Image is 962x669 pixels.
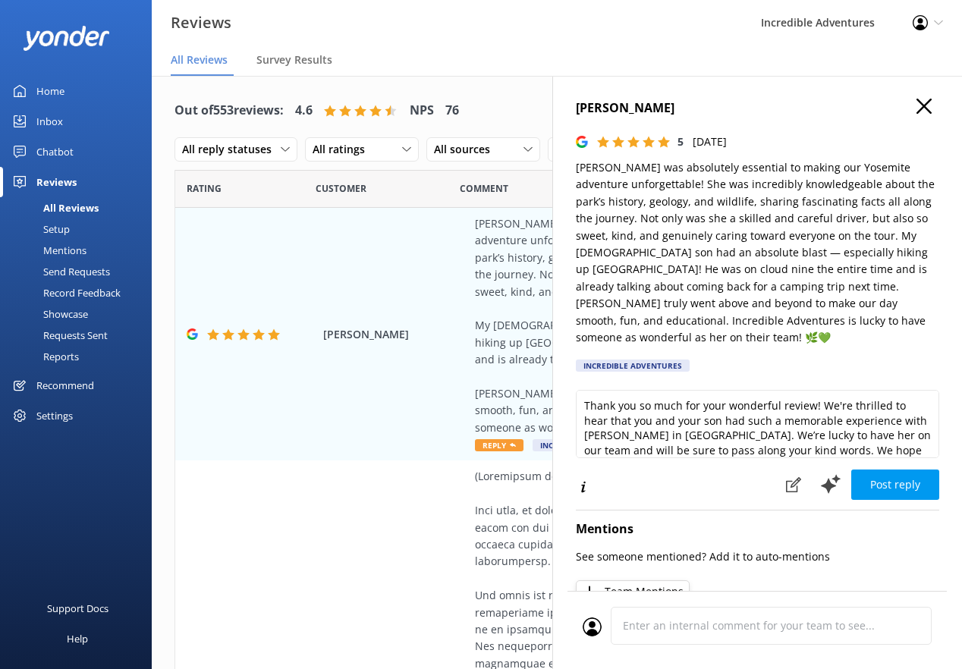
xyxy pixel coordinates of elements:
span: Date [187,181,222,196]
span: All reply statuses [182,141,281,158]
a: Setup [9,218,152,240]
a: Requests Sent [9,325,152,346]
a: Record Feedback [9,282,152,303]
p: [DATE] [693,133,727,150]
p: [PERSON_NAME] was absolutely essential to making our Yosemite adventure unforgettable! She was in... [576,159,939,346]
div: Settings [36,400,73,431]
h3: Reviews [171,11,231,35]
a: Showcase [9,303,152,325]
div: Incredible Adventures [576,360,690,372]
span: Date [316,181,366,196]
span: All sources [434,141,499,158]
a: Send Requests [9,261,152,282]
h4: Mentions [576,520,939,539]
img: user_profile.svg [583,617,602,636]
span: [PERSON_NAME] [323,326,467,343]
div: Reviews [36,167,77,197]
span: 5 [677,134,684,149]
a: Reports [9,346,152,367]
p: See someone mentioned? Add it to auto-mentions [576,548,939,565]
div: [PERSON_NAME] was absolutely essential to making our Yosemite adventure unforgettable! She was in... [475,215,836,436]
img: yonder-white-logo.png [23,26,110,51]
h4: [PERSON_NAME] [576,99,939,118]
div: Setup [9,218,70,240]
div: Requests Sent [9,325,108,346]
span: Incredible Adventures [533,439,646,451]
div: Home [36,76,64,106]
div: Reports [9,346,79,367]
span: Survey Results [256,52,332,68]
div: Inbox [36,106,63,137]
div: All Reviews [9,197,99,218]
h4: Out of 553 reviews: [174,101,284,121]
span: All Reviews [171,52,228,68]
button: Team Mentions [576,580,690,603]
div: Recommend [36,370,94,400]
div: Send Requests [9,261,110,282]
h4: NPS [410,101,434,121]
div: Record Feedback [9,282,121,303]
a: Mentions [9,240,152,261]
div: Showcase [9,303,88,325]
span: Question [460,181,508,196]
div: Mentions [9,240,86,261]
div: Chatbot [36,137,74,167]
span: All ratings [313,141,374,158]
span: Reply [475,439,523,451]
div: Help [67,623,88,654]
button: Close [916,99,932,115]
h4: 76 [445,101,459,121]
button: Post reply [851,470,939,500]
textarea: Thank you so much for your wonderful review! We're thrilled to hear that you and your son had suc... [576,390,939,458]
div: Support Docs [47,593,108,623]
h4: 4.6 [295,101,313,121]
a: All Reviews [9,197,152,218]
